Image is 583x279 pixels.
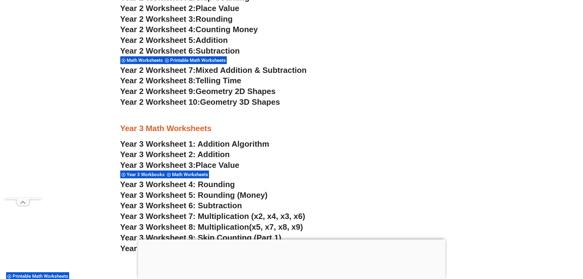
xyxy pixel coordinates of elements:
span: Year 2 Worksheet 3: [120,14,196,24]
div: Math Worksheets [120,56,164,64]
span: Printable Math Worksheets [13,273,70,279]
span: Year 2 Worksheet 10: [120,97,200,107]
a: Year 2 Worksheet 8:Telling Time [120,76,241,85]
span: Year 3 Worksheet 8: Multiplication [120,222,249,232]
span: Year 2 Worksheet 7: [120,66,196,75]
a: Year 2 Worksheet 5:Addition [120,36,228,45]
a: Year 2 Worksheet 7:Mixed Addition & Subtraction [120,66,307,75]
span: Year 3 Workbooks [127,172,166,177]
span: Year 2 Worksheet 2: [120,4,196,13]
span: Year 2 Worksheet 6: [120,46,196,55]
a: Year 2 Worksheet 6:Subtraction [120,46,240,55]
span: Math Worksheets [172,172,210,177]
a: Year 3 Worksheet 9: Skip Counting (Part 1) [120,233,282,242]
span: Rounding [196,14,233,24]
a: Year 3 Worksheet 5: Rounding (Money) [120,190,268,200]
span: Place Value [196,4,239,13]
div: Printable Math Worksheets [164,56,227,64]
span: Place Value [196,160,239,170]
span: Telling Time [196,76,241,85]
span: Geometry 3D Shapes [200,97,280,107]
span: Geometry 2D Shapes [196,87,275,96]
a: Year 3 Worksheet 1: Addition Algorithm [120,139,269,149]
span: Addition [196,36,228,45]
a: Year 3 Worksheet 4: Rounding [120,180,235,189]
span: Year 2 Worksheet 9: [120,87,196,96]
span: Year 3 Worksheet 3: [120,160,196,170]
span: Year 2 Worksheet 8: [120,76,196,85]
iframe: Advertisement [138,239,445,277]
a: Year 3 Worksheet 10: Skip Counting (Part 2) [120,244,286,253]
a: Year 2 Worksheet 3:Rounding [120,14,233,24]
a: Year 2 Worksheet 10:Geometry 3D Shapes [120,97,280,107]
iframe: Chat Widget [481,210,583,279]
span: Counting Money [196,25,258,34]
a: Year 3 Worksheet 6: Subtraction [120,201,242,210]
a: Year 2 Worksheet 9:Geometry 2D Shapes [120,87,276,96]
span: Year 2 Worksheet 4: [120,25,196,34]
iframe: Advertisement [5,14,41,198]
div: Math Worksheets [166,170,209,179]
a: Year 3 Worksheet 3:Place Value [120,160,240,170]
span: Subtraction [196,46,240,55]
a: Year 2 Worksheet 4:Counting Money [120,25,258,34]
span: Math Worksheets [127,58,165,63]
span: Printable Math Worksheets [170,58,228,63]
span: Year 2 Worksheet 5: [120,36,196,45]
h3: Year 3 Math Worksheets [120,123,463,134]
span: Mixed Addition & Subtraction [196,66,307,75]
span: (x5, x7, x8, x9) [249,222,303,232]
a: Year 3 Worksheet 7: Multiplication (x2, x4, x3, x6) [120,212,305,221]
div: Year 3 Workbooks [120,170,166,179]
a: Year 3 Worksheet 2: Addition [120,150,230,159]
a: Year 3 Worksheet 8: Multiplication(x5, x7, x8, x9) [120,222,303,232]
a: Year 2 Worksheet 2:Place Value [120,4,240,13]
